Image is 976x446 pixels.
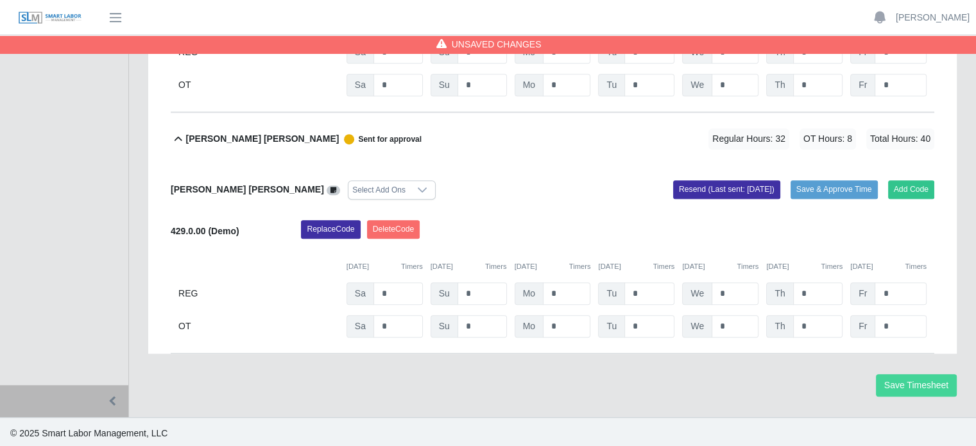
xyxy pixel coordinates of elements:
[598,74,625,96] span: Tu
[431,315,458,338] span: Su
[708,128,789,150] span: Regular Hours: 32
[800,128,856,150] span: OT Hours: 8
[10,428,167,438] span: © 2025 Smart Labor Management, LLC
[598,261,674,272] div: [DATE]
[682,282,712,305] span: We
[515,74,544,96] span: Mo
[431,282,458,305] span: Su
[682,74,712,96] span: We
[485,261,507,272] button: Timers
[569,261,591,272] button: Timers
[850,74,875,96] span: Fr
[431,261,507,272] div: [DATE]
[339,134,422,144] span: Sent for approval
[347,282,374,305] span: Sa
[515,261,591,272] div: [DATE]
[888,180,935,198] button: Add Code
[766,315,793,338] span: Th
[171,184,324,194] b: [PERSON_NAME] [PERSON_NAME]
[401,261,423,272] button: Timers
[673,180,780,198] button: Resend (Last sent: [DATE])
[347,261,423,272] div: [DATE]
[866,128,934,150] span: Total Hours: 40
[876,374,957,397] button: Save Timesheet
[850,315,875,338] span: Fr
[18,11,82,25] img: SLM Logo
[367,220,420,238] button: DeleteCode
[821,261,843,272] button: Timers
[905,261,927,272] button: Timers
[431,74,458,96] span: Su
[515,315,544,338] span: Mo
[766,261,843,272] div: [DATE]
[347,315,374,338] span: Sa
[896,11,970,24] a: [PERSON_NAME]
[850,282,875,305] span: Fr
[766,74,793,96] span: Th
[598,282,625,305] span: Tu
[171,226,239,236] b: 429.0.00 (Demo)
[737,261,758,272] button: Timers
[850,261,927,272] div: [DATE]
[452,38,542,51] span: Unsaved Changes
[171,113,934,165] button: [PERSON_NAME] [PERSON_NAME] Sent for approval Regular Hours: 32 OT Hours: 8 Total Hours: 40
[682,315,712,338] span: We
[515,282,544,305] span: Mo
[347,74,374,96] span: Sa
[766,282,793,305] span: Th
[598,315,625,338] span: Tu
[178,315,339,338] div: OT
[327,184,341,194] a: View/Edit Notes
[186,132,339,146] b: [PERSON_NAME] [PERSON_NAME]
[653,261,675,272] button: Timers
[178,282,339,305] div: REG
[301,220,360,238] button: ReplaceCode
[682,261,758,272] div: [DATE]
[791,180,878,198] button: Save & Approve Time
[348,181,409,199] div: Select Add Ons
[178,74,339,96] div: OT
